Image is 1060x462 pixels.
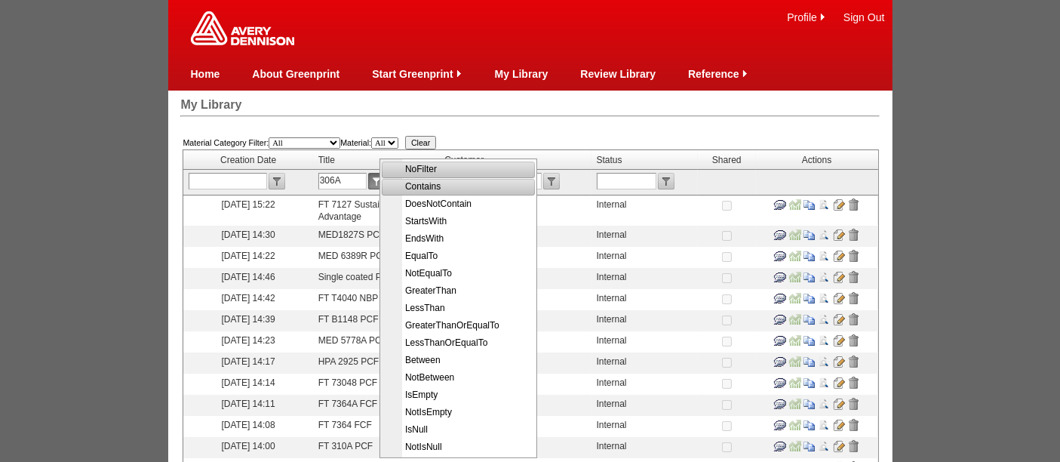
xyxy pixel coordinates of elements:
[591,247,698,268] td: Internal
[591,353,698,374] td: Internal
[818,334,830,346] input: View Greenprint
[384,334,536,352] span: LessThanOrEqualTo
[384,213,536,230] span: StartsWith
[818,271,830,283] input: View Greenprint
[191,38,294,47] a: Greenprint
[774,440,786,452] input: Greenprint Comments
[789,419,801,431] input: Greenprint Success Metrics
[381,317,536,334] a: GreaterThanOrEqualTo
[833,313,845,325] input: Edit Greenprint
[381,248,536,265] a: EqualTo
[833,440,845,452] input: Edit Greenprint
[803,398,816,410] input: Copy Greenprint
[833,419,845,431] input: Edit Greenprint
[384,282,536,300] span: GreaterThan
[833,377,845,389] input: Edit Greenprint
[833,250,845,262] input: Edit Greenprint
[818,199,830,211] input: View Greenprint
[183,353,312,374] td: [DATE] 14:17
[444,155,484,165] a: Customer
[384,387,536,404] span: IsEmpty
[789,250,801,262] input: Greenprint Success Metrics
[774,398,786,410] input: Greenprint Comments
[381,300,536,317] a: LessThan
[591,331,698,353] td: Internal
[818,292,830,304] input: View Greenprint
[381,178,536,196] a: Contains
[803,377,816,389] input: Copy Greenprint
[183,310,312,331] td: [DATE] 14:39
[384,196,536,213] span: DoesNotContain
[774,313,786,325] input: Greenprint Comments
[580,68,656,80] a: Review Library
[318,293,399,303] span: FT T4040 NBP PCF
[803,199,816,211] input: Copy Greenprint
[789,377,801,389] input: Greenprint Success Metrics
[847,250,859,262] input: Delete Greenprint
[688,68,739,80] a: Reference
[591,196,698,226] td: Internal
[833,271,845,283] input: Edit Greenprint
[818,250,830,262] input: View Greenprint
[774,271,786,283] input: Greenprint Comments
[384,161,536,178] span: NoFilter
[381,387,536,404] a: IsEmpty
[774,250,786,262] input: Greenprint Comments
[818,377,830,389] input: View Greenprint
[591,310,698,331] td: Internal
[847,377,859,389] input: Delete Greenprint
[384,317,536,334] span: GreaterThanOrEqualTo
[789,356,801,368] input: Greenprint Success Metrics
[405,136,436,149] input: Clear
[384,248,536,265] span: EqualTo
[833,229,845,241] input: Edit Greenprint
[220,155,276,165] a: Creation Date
[789,440,801,452] input: Greenprint Success Metrics
[847,356,859,368] input: Delete Greenprint
[381,265,536,282] a: NotEqualTo
[803,313,816,325] input: Copy Greenprint
[774,229,786,241] input: Greenprint Comments
[789,398,801,410] input: Greenprint Success Metrics
[384,352,536,369] span: Between
[817,11,828,23] img: Expand Profile
[756,150,878,170] th: Actions
[774,419,786,431] input: Greenprint Comments
[789,313,801,325] input: Greenprint Success Metrics
[381,421,536,439] a: IsNull
[818,440,830,452] input: View Greenprint
[847,229,859,241] input: Delete Greenprint
[191,11,294,45] img: Home
[818,398,830,410] input: View Greenprint
[318,199,402,222] span: FT 7127 Sustainable Advantage
[318,377,377,388] span: FT 73048 PCF
[803,292,816,304] input: Copy Greenprint
[833,334,845,346] input: Edit Greenprint
[789,292,801,304] input: Greenprint Success Metrics
[183,196,312,226] td: [DATE] 15:22
[180,98,241,111] span: My Library
[384,439,536,456] span: NotIsNull
[847,313,859,325] input: Delete Greenprint
[269,173,285,189] input: Filter
[833,398,845,410] input: Edit Greenprint
[847,334,859,346] input: Delete Greenprint
[818,229,830,241] input: View Greenprint
[318,356,379,367] span: HPA 2925 PCF
[381,213,536,230] a: StartsWith
[372,68,453,80] a: Start Greenprint
[787,11,817,23] a: Profile
[318,441,373,451] span: FT 310A PCF
[591,437,698,458] td: Internal
[384,404,536,421] span: NotIsEmpty
[774,334,786,346] input: Greenprint Comments
[803,229,816,241] input: Copy Greenprint
[847,199,859,211] input: Delete Greenprint
[789,229,801,241] input: Greenprint Success Metrics
[698,150,756,170] th: Shared
[847,440,859,452] input: Delete Greenprint
[252,68,340,80] a: About Greenprint
[591,226,698,247] td: Internal
[833,292,845,304] input: Edit Greenprint
[495,68,548,80] a: My Library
